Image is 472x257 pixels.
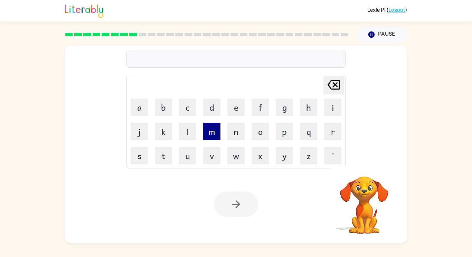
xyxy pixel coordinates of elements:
button: t [155,147,172,164]
button: w [227,147,245,164]
img: Literably [65,3,103,18]
video: Your browser must support playing .mp4 files to use Literably. Please try using another browser. [330,166,399,235]
button: f [252,99,269,116]
button: r [324,123,341,140]
button: a [131,99,148,116]
button: q [300,123,317,140]
button: g [276,99,293,116]
button: n [227,123,245,140]
button: u [179,147,196,164]
button: p [276,123,293,140]
button: b [155,99,172,116]
button: y [276,147,293,164]
button: j [131,123,148,140]
span: Lexie Pi [367,6,387,13]
button: o [252,123,269,140]
button: c [179,99,196,116]
button: i [324,99,341,116]
button: s [131,147,148,164]
button: z [300,147,317,164]
div: ( ) [367,6,407,13]
button: ' [324,147,341,164]
button: Pause [357,27,407,43]
button: e [227,99,245,116]
button: m [203,123,220,140]
button: x [252,147,269,164]
button: l [179,123,196,140]
button: d [203,99,220,116]
a: Logout [388,6,405,13]
button: h [300,99,317,116]
button: v [203,147,220,164]
button: k [155,123,172,140]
